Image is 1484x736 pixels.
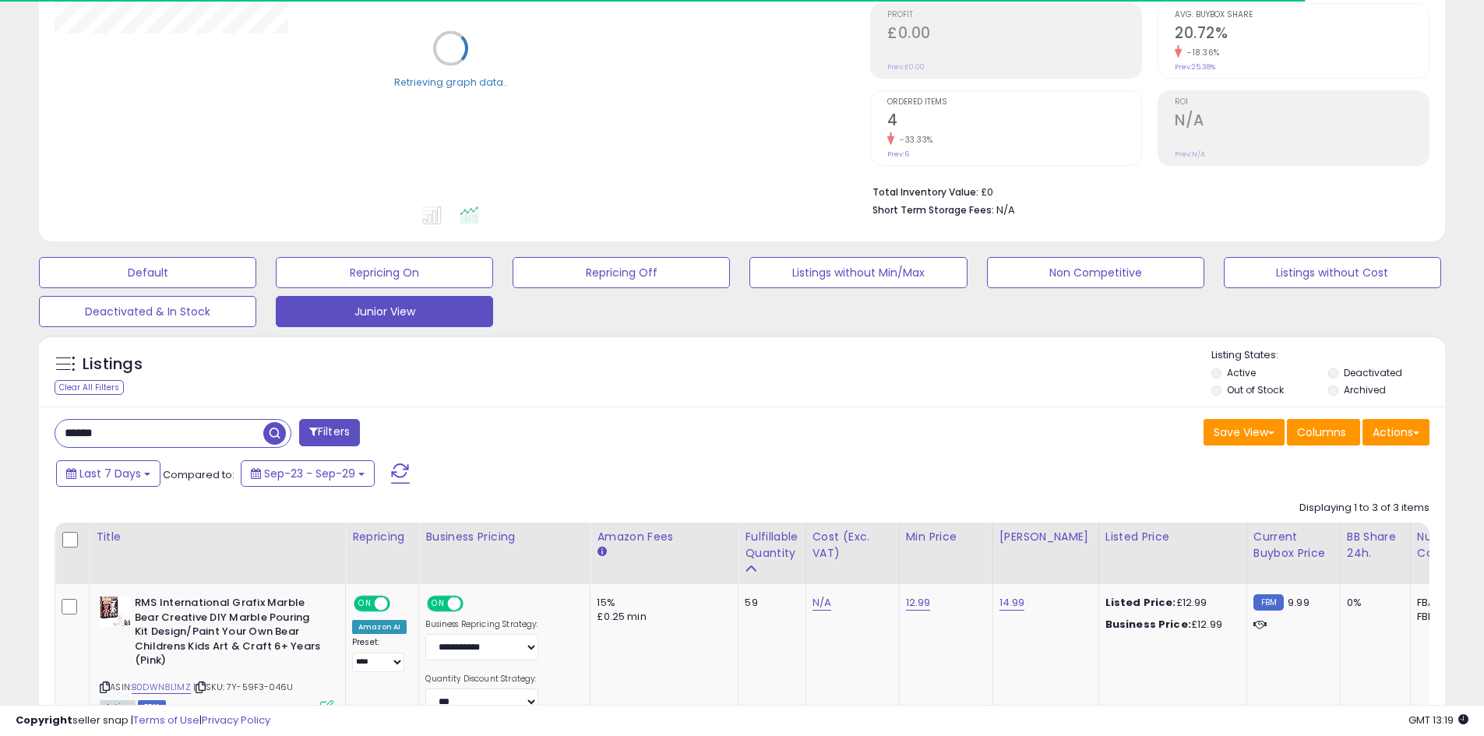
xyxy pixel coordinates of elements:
button: Non Competitive [987,257,1204,288]
b: Short Term Storage Fees: [872,203,994,217]
div: BB Share 24h. [1347,529,1404,562]
span: Last 7 Days [79,466,141,481]
button: Filters [299,419,360,446]
h2: 4 [887,111,1141,132]
div: 15% [597,596,726,610]
b: Listed Price: [1105,595,1176,610]
a: 14.99 [999,595,1025,611]
small: Prev: N/A [1175,150,1205,159]
small: FBM [1253,594,1284,611]
div: Fulfillable Quantity [745,529,798,562]
b: Business Price: [1105,617,1191,632]
div: FBA: 0 [1417,596,1468,610]
div: Amazon Fees [597,529,731,545]
label: Business Repricing Strategy: [425,619,538,630]
small: Prev: 25.38% [1175,62,1215,72]
button: Listings without Min/Max [749,257,967,288]
a: 12.99 [906,595,931,611]
span: N/A [996,202,1015,217]
div: £0.25 min [597,610,726,624]
div: Clear All Filters [55,380,124,395]
button: Default [39,257,256,288]
li: £0 [872,181,1418,200]
small: Prev: 6 [887,150,909,159]
button: Columns [1287,419,1360,445]
img: 41XNTvU9f-L._SL40_.jpg [100,596,131,627]
button: Save View [1204,419,1285,445]
div: 0% [1347,596,1398,610]
div: Business Pricing [425,529,583,545]
label: Quantity Discount Strategy: [425,674,538,685]
span: Sep-23 - Sep-29 [264,466,355,481]
span: OFF [388,597,413,611]
button: Sep-23 - Sep-29 [241,460,375,487]
button: Repricing Off [513,257,730,288]
label: Out of Stock [1227,383,1284,396]
div: Num of Comp. [1417,529,1474,562]
span: ON [355,597,375,611]
span: OFF [461,597,486,611]
div: seller snap | | [16,713,270,728]
label: Active [1227,366,1256,379]
span: 9.99 [1288,595,1310,610]
div: Current Buybox Price [1253,529,1334,562]
div: Title [96,529,339,545]
div: Cost (Exc. VAT) [812,529,893,562]
b: Total Inventory Value: [872,185,978,199]
a: Terms of Use [133,713,199,727]
b: RMS International Grafix Marble Bear Creative DIY Marble Pouring Kit Design/Paint Your Own Bear C... [135,596,324,672]
a: Privacy Policy [202,713,270,727]
span: ROI [1175,98,1429,107]
label: Deactivated [1344,366,1402,379]
label: Archived [1344,383,1386,396]
small: -33.33% [894,134,933,146]
span: Compared to: [163,467,234,482]
h2: N/A [1175,111,1429,132]
small: Amazon Fees. [597,545,606,559]
span: Ordered Items [887,98,1141,107]
div: Retrieving graph data.. [394,75,508,89]
span: Columns [1297,424,1346,440]
h5: Listings [83,354,143,375]
div: Repricing [352,529,412,545]
button: Actions [1362,419,1429,445]
small: -18.36% [1182,47,1220,58]
button: Deactivated & In Stock [39,296,256,327]
div: £12.99 [1105,618,1235,632]
p: Listing States: [1211,348,1445,363]
small: Prev: £0.00 [887,62,925,72]
strong: Copyright [16,713,72,727]
span: | SKU: 7Y-59F3-046U [193,681,293,693]
div: 59 [745,596,793,610]
div: Displaying 1 to 3 of 3 items [1299,501,1429,516]
button: Junior View [276,296,493,327]
a: N/A [812,595,831,611]
div: FBM: 1 [1417,610,1468,624]
h2: £0.00 [887,24,1141,45]
div: [PERSON_NAME] [999,529,1092,545]
span: 2025-10-7 13:19 GMT [1408,713,1468,727]
button: Repricing On [276,257,493,288]
span: ON [429,597,449,611]
div: Amazon AI [352,620,407,634]
h2: 20.72% [1175,24,1429,45]
span: Profit [887,11,1141,19]
div: £12.99 [1105,596,1235,610]
div: Listed Price [1105,529,1240,545]
div: Preset: [352,637,407,672]
span: Avg. Buybox Share [1175,11,1429,19]
a: B0DWN8L1MZ [132,681,191,694]
div: Min Price [906,529,986,545]
button: Listings without Cost [1224,257,1441,288]
button: Last 7 Days [56,460,160,487]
